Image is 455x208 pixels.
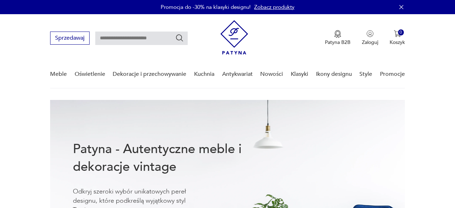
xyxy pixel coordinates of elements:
img: Ikona medalu [334,30,341,38]
a: Dekoracje i przechowywanie [113,61,186,88]
a: Zobacz produkty [254,4,294,11]
button: Zaloguj [362,30,378,46]
a: Klasyki [291,61,308,88]
p: Koszyk [390,39,405,46]
a: Ikony designu [316,61,352,88]
a: Nowości [260,61,283,88]
a: Style [359,61,372,88]
p: Patyna B2B [325,39,350,46]
button: Patyna B2B [325,30,350,46]
a: Ikona medaluPatyna B2B [325,30,350,46]
button: 0Koszyk [390,30,405,46]
a: Promocje [380,61,405,88]
a: Kuchnia [194,61,214,88]
a: Oświetlenie [75,61,105,88]
a: Sprzedawaj [50,36,90,41]
img: Patyna - sklep z meblami i dekoracjami vintage [220,20,248,55]
a: Meble [50,61,67,88]
a: Antykwariat [222,61,253,88]
div: 0 [398,29,404,35]
button: Szukaj [175,34,184,42]
p: Zaloguj [362,39,378,46]
h1: Patyna - Autentyczne meble i dekoracje vintage [73,140,265,176]
p: Promocja do -30% na klasyki designu! [161,4,251,11]
img: Ikona koszyka [394,30,401,37]
img: Ikonka użytkownika [366,30,374,37]
button: Sprzedawaj [50,32,90,45]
